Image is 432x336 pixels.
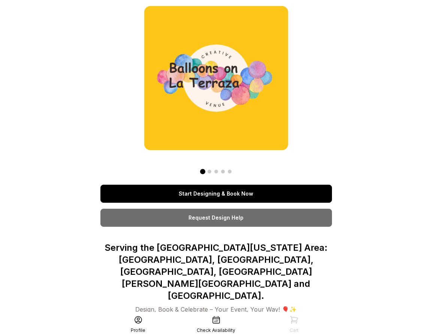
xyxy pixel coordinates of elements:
p: Serving the [GEOGRAPHIC_DATA][US_STATE] Area: [GEOGRAPHIC_DATA], [GEOGRAPHIC_DATA], [GEOGRAPHIC_D... [100,242,332,302]
div: Check Availability [197,327,235,333]
div: Cart [290,327,299,333]
div: Profile [131,327,145,333]
a: Request Design Help [100,209,332,227]
a: Start Designing & Book Now [100,185,332,203]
